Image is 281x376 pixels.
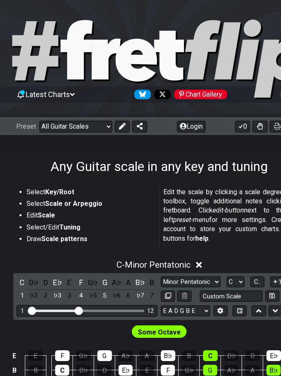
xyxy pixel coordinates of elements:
[17,277,27,288] div: toggle pitch class
[55,365,69,376] div: C
[138,326,181,338] span: First enable full edit mode to edit
[26,90,70,99] span: Latest Charts
[76,350,91,361] div: G♭
[123,277,134,288] div: toggle pitch class
[147,277,157,288] div: toggle pitch class
[171,90,227,99] a: #fretflip at Pinterest
[140,350,154,361] div: A
[182,365,196,376] div: G♭
[29,277,39,288] div: toggle pitch class
[111,290,122,301] div: toggle scale degree
[17,305,157,316] div: Visible fret range
[16,122,36,130] span: Preset
[265,291,279,302] button: Store user defined scale
[29,365,43,376] div: B
[87,277,98,288] div: toggle pitch class
[227,276,245,288] select: Tonic/Root
[38,211,55,219] strong: Scale
[132,121,147,132] button: Share Preset
[252,305,266,317] button: Move up
[27,234,153,246] li: Draw
[119,350,133,361] div: A♭
[203,365,217,376] div: G
[55,350,70,361] div: F
[45,200,102,208] strong: Scale or Arpeggio
[135,290,145,301] div: toggle scale degree
[177,121,206,132] button: Login
[10,349,19,363] td: E
[116,260,191,270] span: C - Minor Pentatonic
[266,350,281,361] div: E♭
[99,290,110,301] div: toggle scale degree
[224,365,238,376] div: A♭
[195,234,208,242] strong: help
[97,365,111,376] div: D
[52,290,63,301] div: toggle scale degree
[17,290,27,301] div: toggle scale degree
[29,290,39,301] div: toggle scale degree
[28,350,43,361] div: E
[76,277,87,288] div: toggle pitch class
[27,188,153,199] li: Select
[41,235,87,243] strong: Scale patterns
[99,277,110,288] div: toggle pitch class
[64,277,75,288] div: toggle pitch class
[174,90,227,99] div: Chart Gallery
[21,308,24,315] div: 1
[203,350,218,361] div: C
[254,278,261,286] span: C..
[123,290,134,301] div: toggle scale degree
[177,291,191,302] button: Delete
[161,365,175,376] div: F
[213,206,244,214] em: edit-button
[135,277,145,288] div: toggle pitch class
[39,121,112,132] select: Preset
[111,277,122,288] div: toggle pitch class
[27,199,153,211] li: Select
[115,121,130,132] button: Edit Preset
[27,223,153,234] li: Select/Edit
[213,305,228,317] button: Edit Tuning
[151,90,171,99] a: Follow #fretflip at X
[87,290,98,301] div: toggle scale degree
[224,350,239,361] div: D♭
[140,365,154,376] div: E
[147,290,157,301] div: toggle scale degree
[161,350,175,361] div: B♭
[173,216,209,224] em: preset-menu
[97,350,112,361] div: G
[161,291,175,302] button: Copy
[235,121,250,132] button: 0
[52,277,63,288] div: toggle pitch class
[161,276,220,288] select: Scale
[250,276,264,288] button: C..
[233,305,247,317] button: Toggle horizontal chord view
[76,290,87,301] div: toggle scale degree
[245,365,259,376] div: A
[252,121,267,132] button: Toggle Dexterity for all fretkits
[147,308,154,315] div: 12
[266,365,281,376] div: B♭
[40,277,51,288] div: toggle pitch class
[182,350,196,361] div: B
[59,223,80,231] strong: Tuning
[51,159,268,174] h1: Any Guitar scale in any key and tuning
[131,90,151,99] a: Follow #fretflip at Bluesky
[45,188,74,196] strong: Key/Root
[161,305,210,317] select: Tuning
[27,211,153,222] li: Edit
[40,290,51,301] div: toggle scale degree
[64,290,75,301] div: toggle scale degree
[76,365,90,376] div: D♭
[245,350,260,361] div: D
[119,365,133,376] div: E♭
